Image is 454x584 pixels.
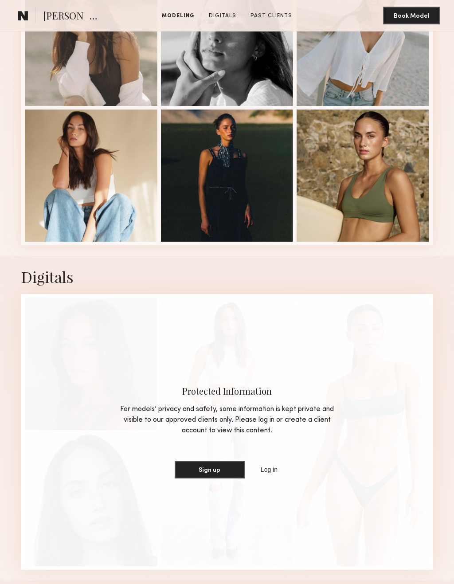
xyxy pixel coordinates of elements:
[247,12,296,20] a: Past Clients
[43,9,105,24] span: [PERSON_NAME]
[175,461,245,478] button: Sign up
[158,12,198,20] a: Modeling
[21,267,433,287] div: Digitals
[383,12,440,19] a: Book Model
[383,7,440,24] button: Book Model
[114,385,340,397] div: Protected Information
[114,404,340,436] div: For models’ privacy and safety, some information is kept private and visible to our approved clie...
[259,464,279,475] a: Log in
[205,12,240,20] a: Digitals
